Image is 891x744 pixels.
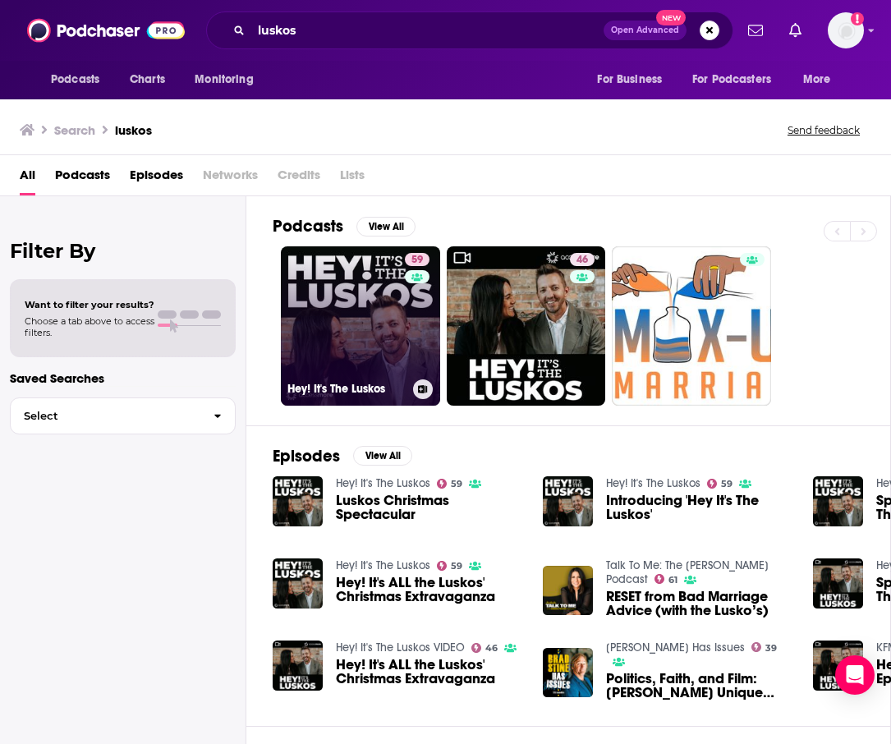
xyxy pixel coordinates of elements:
a: Podcasts [55,162,110,195]
div: Open Intercom Messenger [835,655,875,695]
button: View All [353,446,412,466]
a: Talk To Me: The Debra Fileta Podcast [606,558,769,586]
a: Brad Stine Has Issues [606,641,745,654]
a: Episodes [130,162,183,195]
a: 59 [437,561,463,571]
a: 46 [570,253,595,266]
a: All [20,162,35,195]
span: Select [11,411,200,421]
a: Show notifications dropdown [742,16,769,44]
img: Special Episode: The Hey! It's The Luskos Christmas Special [813,558,863,609]
span: Podcasts [51,68,99,91]
a: EpisodesView All [273,446,412,466]
span: Open Advanced [611,26,679,34]
h3: Search [54,122,95,138]
a: 46 [471,643,498,653]
a: 59 [437,479,463,489]
img: User Profile [828,12,864,48]
span: New [656,10,686,25]
button: open menu [39,64,121,95]
span: 59 [411,252,423,269]
span: Want to filter your results? [25,299,154,310]
a: 46 [447,246,606,406]
span: More [803,68,831,91]
svg: Add a profile image [851,12,864,25]
h2: Episodes [273,446,340,466]
img: Podchaser - Follow, Share and Rate Podcasts [27,15,185,46]
a: Hey! It's The Luskos [336,558,430,572]
span: 46 [576,252,588,269]
a: 59 [405,253,429,266]
span: 46 [485,645,498,652]
span: Lists [340,162,365,195]
button: open menu [183,64,274,95]
a: 59Hey! It's The Luskos [281,246,440,406]
button: View All [356,217,416,237]
img: Hey! It's ALL the Luskos' Christmas Extravaganza [273,641,323,691]
input: Search podcasts, credits, & more... [251,17,604,44]
span: 59 [451,480,462,488]
button: open menu [792,64,852,95]
a: Charts [119,64,175,95]
a: Luskos Christmas Spectacular [273,476,323,526]
h3: luskos [115,122,152,138]
a: Politics, Faith, and Film: Lusko’s Unique Narrative Voice [606,672,793,700]
img: Hey! It's ALL the Luskos' Christmas Extravaganza [273,558,323,609]
span: Credits [278,162,320,195]
span: 59 [721,480,733,488]
a: Hey! It's ALL the Luskos' Christmas Extravaganza [336,576,523,604]
a: PodcastsView All [273,216,416,237]
span: For Business [597,68,662,91]
a: Hey! It's The Luskos [336,476,430,490]
button: Open AdvancedNew [604,21,687,40]
span: Charts [130,68,165,91]
img: Introducing 'Hey It's The Luskos' [543,476,593,526]
span: 59 [451,563,462,570]
a: 61 [654,574,678,584]
span: Politics, Faith, and Film: [PERSON_NAME] Unique Narrative Voice [606,672,793,700]
span: Choose a tab above to access filters. [25,315,154,338]
img: Special Episode: The Hey! It's The Luskos Christmas Special [813,476,863,526]
span: Monitoring [195,68,253,91]
span: 39 [765,645,777,652]
a: 39 [751,642,778,652]
button: open menu [682,64,795,95]
div: Search podcasts, credits, & more... [206,11,733,49]
a: Hey! It's ALL the Luskos' Christmas Extravaganza [336,658,523,686]
a: Hey! It's The Luskos VIDEO [336,641,465,654]
a: Hey! It's The Luskos [606,476,700,490]
a: Luskos Christmas Spectacular [336,494,523,521]
span: 61 [668,576,677,584]
a: 59 [707,479,733,489]
p: Saved Searches [10,370,236,386]
span: Networks [203,162,258,195]
button: Show profile menu [828,12,864,48]
span: For Podcasters [692,68,771,91]
img: Hey! It's The Luskos VIDEO - Ep 203: Demi-Leigh Tebow: Discovering a Crown That Lasts [813,641,863,691]
img: Politics, Faith, and Film: Lusko’s Unique Narrative Voice [543,648,593,698]
img: RESET from Bad Marriage Advice (with the Lusko’s) [543,566,593,616]
a: Introducing 'Hey It's The Luskos' [606,494,793,521]
h2: Podcasts [273,216,343,237]
button: Select [10,397,236,434]
a: Show notifications dropdown [783,16,808,44]
a: RESET from Bad Marriage Advice (with the Lusko’s) [606,590,793,618]
span: Logged in as shcarlos [828,12,864,48]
